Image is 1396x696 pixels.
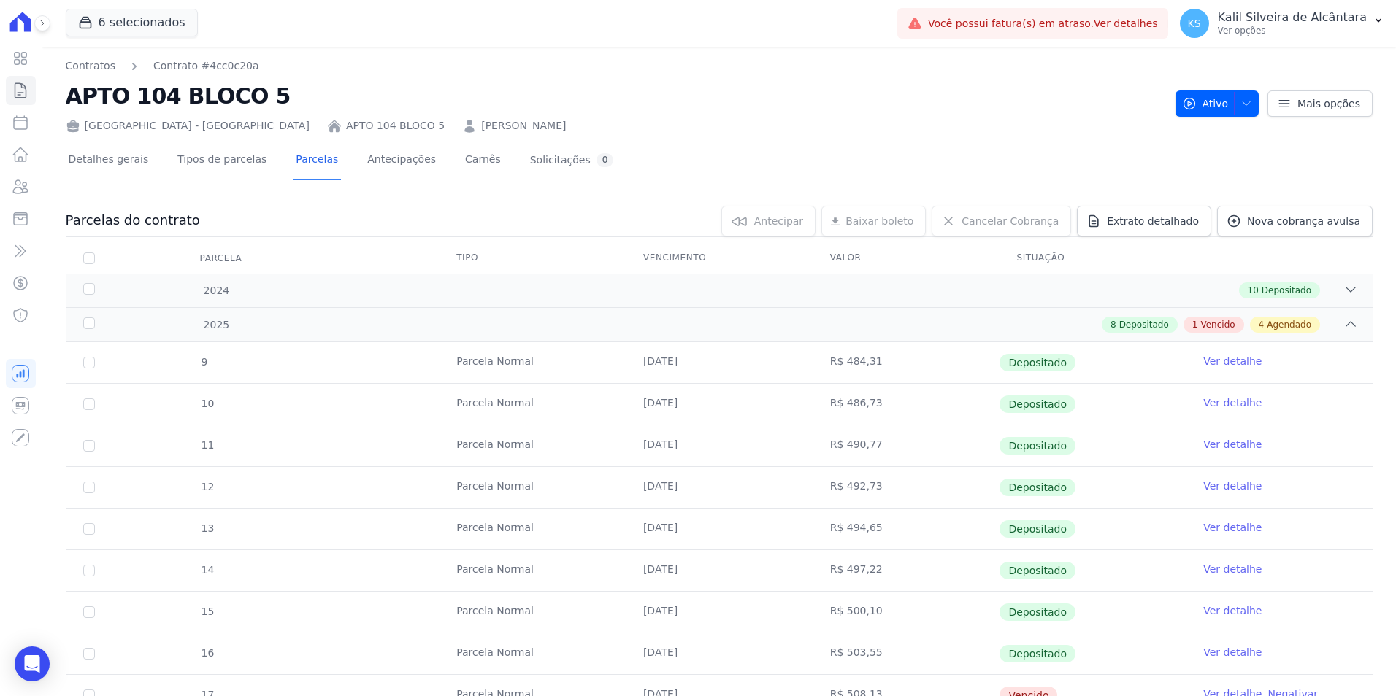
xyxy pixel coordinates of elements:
span: Você possui fatura(s) em atraso. [928,16,1158,31]
input: Só é possível selecionar pagamentos em aberto [83,357,95,368]
td: [DATE] [626,633,813,674]
div: Solicitações [530,153,614,167]
td: Parcela Normal [439,509,626,549]
a: Ver detalhe [1203,437,1262,452]
td: [DATE] [626,592,813,633]
span: 10 [1248,284,1259,297]
span: 15 [200,606,215,617]
td: [DATE] [626,342,813,383]
div: Open Intercom Messenger [15,646,50,681]
div: [GEOGRAPHIC_DATA] - [GEOGRAPHIC_DATA] [66,118,310,134]
a: Carnês [462,142,504,180]
td: Parcela Normal [439,425,626,466]
span: Ativo [1182,90,1229,117]
a: Contratos [66,58,115,74]
a: Tipos de parcelas [174,142,269,180]
span: Mais opções [1297,96,1360,111]
a: Contrato #4cc0c20a [153,58,259,74]
a: APTO 104 BLOCO 5 [346,118,445,134]
td: Parcela Normal [439,384,626,425]
td: R$ 503,55 [813,633,1000,674]
a: Ver detalhe [1203,354,1262,368]
td: R$ 500,10 [813,592,1000,633]
span: KS [1188,18,1201,28]
a: Ver detalhe [1203,395,1262,410]
span: 4 [1259,318,1265,331]
td: Parcela Normal [439,633,626,674]
input: Só é possível selecionar pagamentos em aberto [83,440,95,452]
span: 13 [200,522,215,534]
input: Só é possível selecionar pagamentos em aberto [83,398,95,410]
span: 11 [200,439,215,451]
span: Depositado [1000,395,1075,413]
th: Tipo [439,243,626,274]
div: Parcela [183,244,260,273]
span: Vencido [1200,318,1235,331]
a: Extrato detalhado [1077,206,1211,236]
span: 12 [200,481,215,492]
input: Só é possível selecionar pagamentos em aberto [83,565,95,576]
span: 8 [1111,318,1116,331]
td: Parcela Normal [439,592,626,633]
input: Só é possível selecionar pagamentos em aberto [83,606,95,618]
span: Depositado [1000,520,1075,538]
p: Kalil Silveira de Alcântara [1218,10,1367,25]
nav: Breadcrumb [66,58,259,74]
td: R$ 497,22 [813,550,1000,591]
span: Extrato detalhado [1107,214,1199,228]
td: R$ 484,31 [813,342,1000,383]
td: [DATE] [626,509,813,549]
a: Antecipações [364,142,439,180]
span: 10 [200,398,215,409]
td: [DATE] [626,467,813,508]
a: Ver detalhe [1203,645,1262,660]
th: Vencimento [626,243,813,274]
td: [DATE] [626,425,813,466]
a: Ver detalhe [1203,520,1262,535]
td: Parcela Normal [439,342,626,383]
td: R$ 492,73 [813,467,1000,508]
span: 2025 [203,317,230,333]
a: Nova cobrança avulsa [1217,206,1373,236]
span: Depositado [1000,437,1075,455]
td: [DATE] [626,384,813,425]
a: Parcelas [293,142,341,180]
span: Depositado [1262,284,1311,297]
span: 16 [200,647,215,659]
span: Depositado [1000,603,1075,621]
span: 9 [200,356,208,368]
span: Depositado [1000,354,1075,371]
a: Detalhes gerais [66,142,152,180]
input: Só é possível selecionar pagamentos em aberto [83,648,95,660]
span: 1 [1192,318,1198,331]
td: Parcela Normal [439,467,626,508]
span: Depositado [1000,479,1075,496]
span: Nova cobrança avulsa [1247,214,1360,228]
h2: APTO 104 BLOCO 5 [66,80,1164,112]
button: Ativo [1176,90,1259,117]
button: KS Kalil Silveira de Alcântara Ver opções [1168,3,1396,44]
span: Agendado [1267,318,1311,331]
a: Solicitações0 [527,142,617,180]
td: [DATE] [626,550,813,591]
span: Depositado [1000,645,1075,662]
td: R$ 486,73 [813,384,1000,425]
div: 0 [597,153,614,167]
a: Mais opções [1267,90,1373,117]
span: Depositado [1000,562,1075,579]
input: Só é possível selecionar pagamentos em aberto [83,523,95,535]
td: R$ 494,65 [813,509,1000,549]
td: R$ 490,77 [813,425,1000,466]
th: Situação [999,243,1186,274]
h3: Parcelas do contrato [66,212,200,229]
span: 2024 [203,283,230,298]
a: Ver detalhe [1203,479,1262,493]
nav: Breadcrumb [66,58,1164,74]
a: [PERSON_NAME] [481,118,566,134]
th: Valor [813,243,1000,274]
a: Ver detalhes [1094,18,1158,29]
a: Ver detalhe [1203,562,1262,576]
input: Só é possível selecionar pagamentos em aberto [83,482,95,493]
p: Ver opções [1218,25,1367,36]
span: Depositado [1119,318,1169,331]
